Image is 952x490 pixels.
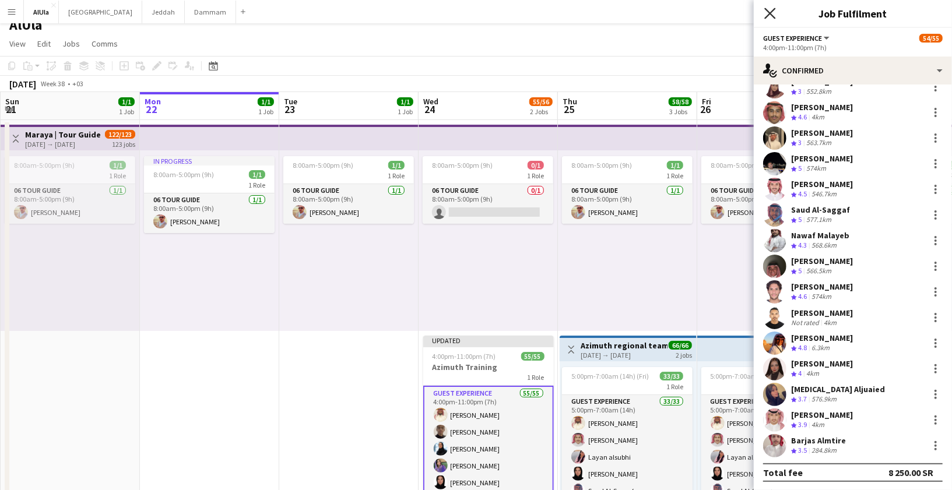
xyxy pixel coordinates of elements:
div: 576.9km [809,394,839,404]
span: 66/66 [669,341,692,350]
div: 577.1km [804,215,834,225]
a: Edit [33,36,55,51]
button: [GEOGRAPHIC_DATA] [59,1,142,23]
div: [PERSON_NAME] [791,281,853,292]
div: 546.7km [809,189,839,199]
span: 8:00am-5:00pm (9h) [14,161,75,170]
span: 26 [700,103,711,116]
div: [PERSON_NAME] [791,256,853,266]
button: Dammam [185,1,236,23]
a: View [5,36,30,51]
span: 3 [798,87,802,96]
div: 4:00pm-11:00pm (7h) [763,43,943,52]
div: 566.5km [804,266,834,276]
div: 4km [809,420,827,430]
div: Nawaf Malayeb [791,230,849,241]
div: Not rated [791,318,821,327]
span: 24 [421,103,438,116]
div: +03 [72,79,83,88]
span: 22 [143,103,161,116]
span: 4.6 [798,292,807,301]
div: 6.3km [809,343,832,353]
span: View [9,38,26,49]
div: 568.6km [809,241,839,251]
div: Saud Al-Saggaf [791,205,850,215]
app-job-card: 8:00am-5:00pm (9h)0/11 Role06 Tour Guide0/18:00am-5:00pm (9h) [423,156,553,224]
app-card-role: 06 Tour Guide1/18:00am-5:00pm (9h)[PERSON_NAME] [283,184,414,224]
span: 1 Role [528,373,544,382]
h3: Azimuth regional team [581,340,668,351]
span: 122/123 [105,130,135,139]
div: [PERSON_NAME] [791,128,853,138]
button: Jeddah [142,1,185,23]
span: 1 Role [527,171,544,180]
span: 1 Role [248,181,265,189]
span: 8:00am-5:00pm (9h) [153,170,214,179]
app-card-role: 06 Tour Guide1/18:00am-5:00pm (9h)[PERSON_NAME] [5,184,135,224]
div: In progress8:00am-5:00pm (9h)1/11 Role06 Tour Guide1/18:00am-5:00pm (9h)[PERSON_NAME] [144,156,275,233]
app-card-role: 06 Tour Guide1/18:00am-5:00pm (9h)[PERSON_NAME] [562,184,693,224]
span: Jobs [62,38,80,49]
div: 574km [809,292,834,302]
span: 5:00pm-7:00am (14h) (Fri) [571,372,649,380]
span: 1/1 [397,97,413,106]
span: 1 Role [109,171,126,180]
h3: Maraya | Tour Guide [25,129,101,140]
span: 8:00am-5:00pm (9h) [571,161,632,170]
div: 2 Jobs [530,107,552,116]
span: 3.5 [798,446,807,454]
app-card-role: 06 Tour Guide1/18:00am-5:00pm (9h)[PERSON_NAME] [701,184,832,224]
app-card-role: 06 Tour Guide1/18:00am-5:00pm (9h)[PERSON_NAME] [144,193,275,233]
span: 4.3 [798,241,807,249]
span: Sun [5,96,19,107]
div: [DATE] [9,78,36,90]
span: 1/1 [258,97,274,106]
app-card-role: 06 Tour Guide0/18:00am-5:00pm (9h) [423,184,553,224]
div: 574km [804,164,828,174]
button: Guest Experience [763,34,831,43]
span: 1 Role [666,382,683,391]
span: 4.8 [798,343,807,352]
div: Total fee [763,467,803,478]
div: [DATE] → [DATE] [25,140,101,149]
div: 3 Jobs [669,107,691,116]
span: 1/1 [249,170,265,179]
span: 55/56 [529,97,553,106]
button: AlUla [24,1,59,23]
div: Confirmed [754,57,952,84]
div: 552.8km [804,87,834,97]
div: [PERSON_NAME] [791,102,853,112]
app-job-card: 8:00am-5:00pm (9h)1/11 Role06 Tour Guide1/18:00am-5:00pm (9h)[PERSON_NAME] [701,156,832,224]
span: 3.9 [798,420,807,429]
span: Mon [145,96,161,107]
div: Barjas Almtire [791,435,846,446]
div: 4km [804,369,821,379]
div: [PERSON_NAME] [791,308,853,318]
span: 25 [561,103,577,116]
div: 2 jobs [676,350,692,359]
span: 5 [798,215,802,224]
span: 3 [798,138,802,147]
span: 4 [798,369,802,378]
div: [PERSON_NAME] [791,358,853,369]
span: Wed [423,96,438,107]
span: 5 [798,164,802,172]
div: 123 jobs [112,139,135,149]
div: 8 250.00 SR [888,467,933,478]
span: 55/55 [521,352,544,361]
app-job-card: 8:00am-5:00pm (9h)1/11 Role06 Tour Guide1/18:00am-5:00pm (9h)[PERSON_NAME] [5,156,135,224]
app-job-card: 8:00am-5:00pm (9h)1/11 Role06 Tour Guide1/18:00am-5:00pm (9h)[PERSON_NAME] [283,156,414,224]
span: 54/55 [919,34,943,43]
div: In progress [144,156,275,165]
span: 4:00pm-11:00pm (7h) [433,352,496,361]
span: 3.7 [798,394,807,403]
div: 284.8km [809,446,839,456]
span: 58/58 [669,97,692,106]
span: Week 38 [38,79,68,88]
span: 4.6 [798,112,807,121]
a: Jobs [58,36,85,51]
